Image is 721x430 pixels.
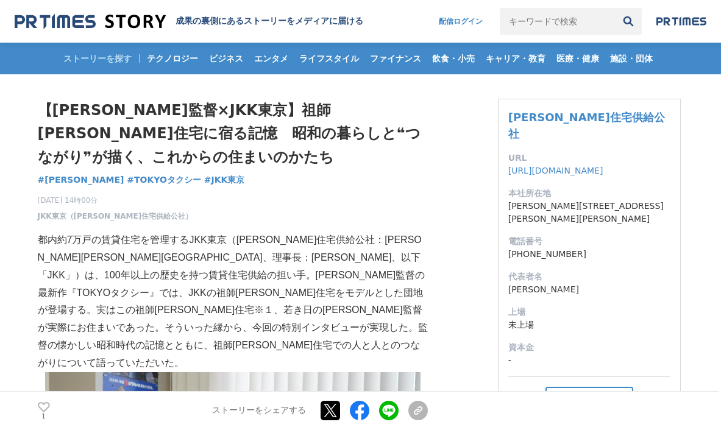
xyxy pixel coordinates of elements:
[481,43,550,74] a: キャリア・教育
[605,53,658,64] span: 施設・団体
[142,53,203,64] span: テクノロジー
[38,231,428,372] p: 都内約7万戸の賃貸住宅を管理するJKK東京（[PERSON_NAME]住宅供給公社：[PERSON_NAME][PERSON_NAME][GEOGRAPHIC_DATA]、理事長：[PERSON...
[508,341,670,354] dt: 資本金
[605,43,658,74] a: 施設・団体
[204,53,248,64] span: ビジネス
[38,195,193,206] span: [DATE] 14時00分
[427,53,480,64] span: 飲食・小売
[508,270,670,283] dt: 代表者名
[249,43,293,74] a: エンタメ
[427,43,480,74] a: 飲食・小売
[365,43,426,74] a: ファイナンス
[508,248,670,261] dd: [PHONE_NUMBER]
[508,283,670,296] dd: [PERSON_NAME]
[38,174,124,186] a: #[PERSON_NAME]
[212,406,306,417] p: ストーリーをシェアする
[38,99,428,169] h1: 【[PERSON_NAME]監督×JKK東京】祖師[PERSON_NAME]住宅に宿る記憶 昭和の暮らしと❝つながり❞が描く、これからの住まいのかたち
[294,43,364,74] a: ライフスタイル
[38,174,124,185] span: #[PERSON_NAME]
[508,111,665,140] a: [PERSON_NAME]住宅供給公社
[615,8,642,35] button: 検索
[365,53,426,64] span: ファイナンス
[481,53,550,64] span: キャリア・教育
[508,306,670,319] dt: 上場
[204,174,245,186] a: #JKK東京
[38,211,193,222] a: JKK東京（[PERSON_NAME]住宅供給公社）
[545,387,633,409] button: フォロー
[508,187,670,200] dt: 本社所在地
[508,235,670,248] dt: 電話番号
[500,8,615,35] input: キーワードで検索
[204,43,248,74] a: ビジネス
[508,166,603,175] a: [URL][DOMAIN_NAME]
[508,354,670,367] dd: -
[294,53,364,64] span: ライフスタイル
[15,13,363,30] a: 成果の裏側にあるストーリーをメディアに届ける 成果の裏側にあるストーリーをメディアに届ける
[552,43,604,74] a: 医療・健康
[176,16,363,27] h2: 成果の裏側にあるストーリーをメディアに届ける
[127,174,201,186] a: #TOKYOタクシー
[508,319,670,331] dd: 未上場
[656,16,706,26] img: prtimes
[142,43,203,74] a: テクノロジー
[552,53,604,64] span: 医療・健康
[249,53,293,64] span: エンタメ
[127,174,201,185] span: #TOKYOタクシー
[38,414,50,420] p: 1
[15,13,166,30] img: 成果の裏側にあるストーリーをメディアに届ける
[508,200,670,225] dd: [PERSON_NAME][STREET_ADDRESS][PERSON_NAME][PERSON_NAME]
[204,174,245,185] span: #JKK東京
[508,152,670,164] dt: URL
[427,8,495,35] a: 配信ログイン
